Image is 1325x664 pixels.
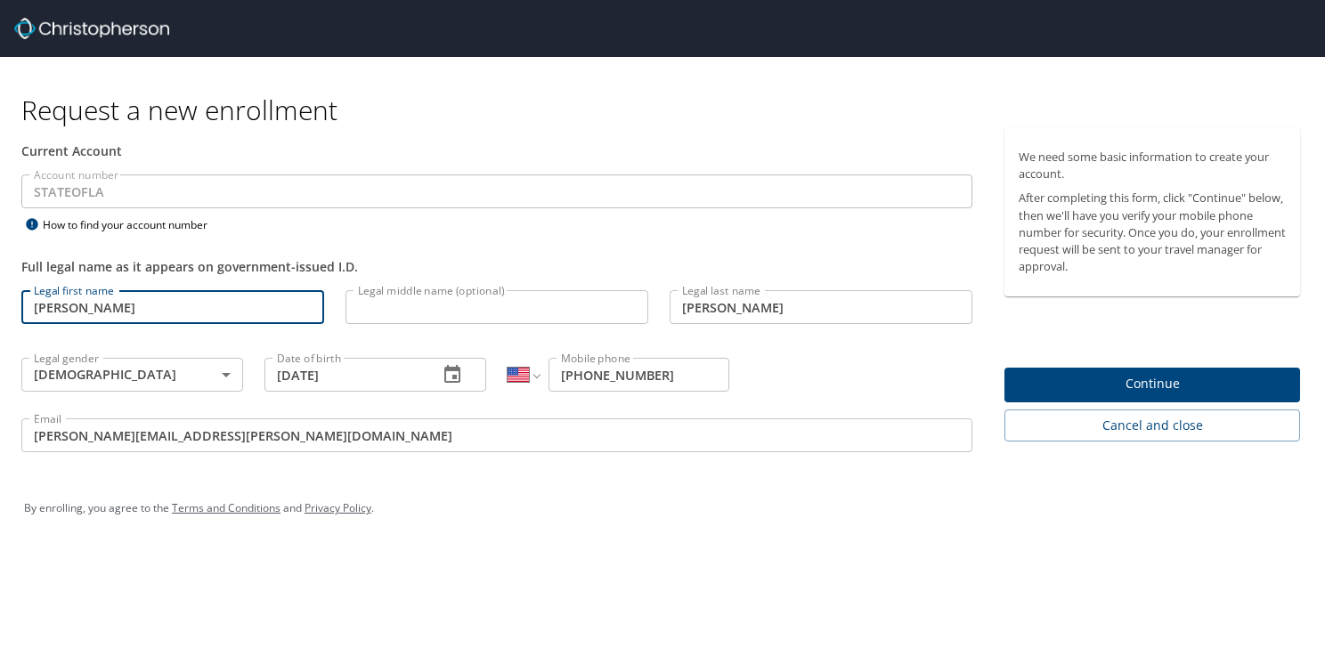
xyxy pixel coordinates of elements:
[1019,190,1286,275] p: After completing this form, click "Continue" below, then we'll have you verify your mobile phone ...
[21,257,972,276] div: Full legal name as it appears on government-issued I.D.
[21,93,1314,127] h1: Request a new enrollment
[14,18,169,39] img: cbt logo
[21,358,243,392] div: [DEMOGRAPHIC_DATA]
[172,500,280,515] a: Terms and Conditions
[549,358,729,392] input: Enter phone number
[21,142,972,160] div: Current Account
[1004,409,1300,442] button: Cancel and close
[305,500,371,515] a: Privacy Policy
[264,358,424,392] input: MM/DD/YYYY
[1004,368,1300,402] button: Continue
[1019,415,1286,437] span: Cancel and close
[24,486,1301,530] div: By enrolling, you agree to the and .
[1019,373,1286,395] span: Continue
[21,214,244,236] div: How to find your account number
[1019,149,1286,182] p: We need some basic information to create your account.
